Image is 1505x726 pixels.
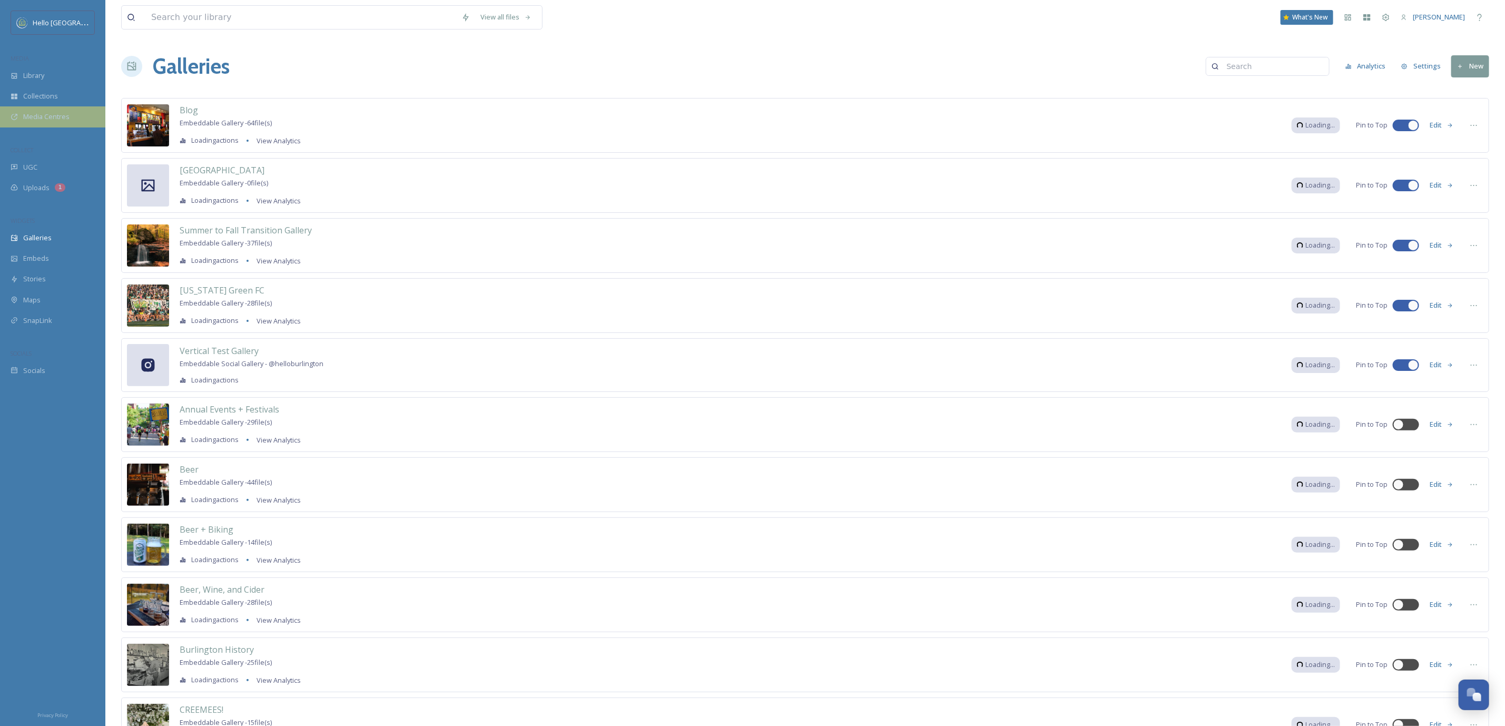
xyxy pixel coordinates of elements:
[191,495,239,505] span: Loading actions
[33,17,117,27] span: Hello [GEOGRAPHIC_DATA]
[1424,594,1459,615] button: Edit
[1356,419,1388,429] span: Pin to Top
[251,614,301,626] a: View Analytics
[23,366,45,376] span: Socials
[251,315,301,327] a: View Analytics
[23,233,52,243] span: Galleries
[180,658,272,667] span: Embeddable Gallery - 25 file(s)
[180,404,279,415] span: Annual Events + Festivals
[17,17,27,28] img: images.png
[251,434,301,446] a: View Analytics
[257,256,301,266] span: View Analytics
[1340,56,1391,76] button: Analytics
[23,71,44,81] span: Library
[1305,479,1335,489] span: Loading...
[257,136,301,145] span: View Analytics
[1356,539,1388,550] span: Pin to Top
[1424,355,1459,375] button: Edit
[251,254,301,267] a: View Analytics
[180,464,199,475] span: Beer
[180,178,268,188] span: Embeddable Gallery - 0 file(s)
[1305,180,1335,190] span: Loading...
[1356,600,1388,610] span: Pin to Top
[1305,600,1335,610] span: Loading...
[1424,534,1459,555] button: Edit
[1356,479,1388,489] span: Pin to Top
[1396,56,1451,76] a: Settings
[180,644,254,655] span: Burlington History
[191,675,239,685] span: Loading actions
[1281,10,1333,25] a: What's New
[127,224,169,267] img: a9bbed64-c5dd-45c5-bede-59ebb53956a8.jpg
[23,253,49,263] span: Embeds
[1356,240,1388,250] span: Pin to Top
[1413,12,1465,22] span: [PERSON_NAME]
[146,6,456,29] input: Search your library
[251,494,301,506] a: View Analytics
[251,674,301,686] a: View Analytics
[251,134,301,147] a: View Analytics
[1305,240,1335,250] span: Loading...
[11,54,29,62] span: MEDIA
[180,104,198,116] span: Blog
[1424,235,1459,256] button: Edit
[55,183,65,192] div: 1
[180,359,323,368] span: Embeddable Social Gallery - @ helloburlington
[1424,295,1459,316] button: Edit
[191,615,239,625] span: Loading actions
[23,316,52,326] span: SnapLink
[180,597,272,607] span: Embeddable Gallery - 28 file(s)
[1340,56,1396,76] a: Analytics
[1451,55,1489,77] button: New
[191,555,239,565] span: Loading actions
[257,675,301,685] span: View Analytics
[153,51,230,82] a: Galleries
[180,345,259,357] span: Vertical Test Gallery
[180,284,264,296] span: [US_STATE] Green FC
[127,104,169,146] img: 50376fc6-d3d9-4ef2-9d55-0798e182d988.jpg
[180,238,272,248] span: Embeddable Gallery - 37 file(s)
[191,435,239,445] span: Loading actions
[1305,419,1335,429] span: Loading...
[180,118,272,127] span: Embeddable Gallery - 64 file(s)
[180,524,233,535] span: Beer + Biking
[180,298,272,308] span: Embeddable Gallery - 28 file(s)
[180,224,312,236] span: Summer to Fall Transition Gallery
[1396,56,1446,76] button: Settings
[1305,360,1335,370] span: Loading...
[191,316,239,326] span: Loading actions
[1305,660,1335,670] span: Loading...
[1424,414,1459,435] button: Edit
[23,91,58,101] span: Collections
[1356,300,1388,310] span: Pin to Top
[191,375,239,385] span: Loading actions
[1424,175,1459,195] button: Edit
[127,404,169,446] img: 0d2e6264-b91f-4649-9552-e7ab5f57849f.jpg
[23,295,41,305] span: Maps
[1424,115,1459,135] button: Edit
[257,555,301,565] span: View Analytics
[257,316,301,326] span: View Analytics
[1459,680,1489,710] button: Open Chat
[257,196,301,205] span: View Analytics
[11,349,32,357] span: SOCIALS
[1305,300,1335,310] span: Loading...
[257,615,301,625] span: View Analytics
[251,554,301,566] a: View Analytics
[180,704,223,715] span: CREEMEES!
[1356,120,1388,130] span: Pin to Top
[180,477,272,487] span: Embeddable Gallery - 44 file(s)
[1356,180,1388,190] span: Pin to Top
[475,7,537,27] a: View all files
[180,584,264,595] span: Beer, Wine, and Cider
[1222,56,1324,77] input: Search
[191,135,239,145] span: Loading actions
[257,435,301,445] span: View Analytics
[11,146,33,154] span: COLLECT
[127,644,169,686] img: 854c65c7-ae01-44f9-9579-4d06c6494fce.jpg
[11,217,35,224] span: WIDGETS
[127,524,169,566] img: d5ac3ac1-0ae2-49a3-bf2e-7cc3f632c34f.jpg
[23,162,37,172] span: UGC
[23,112,70,122] span: Media Centres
